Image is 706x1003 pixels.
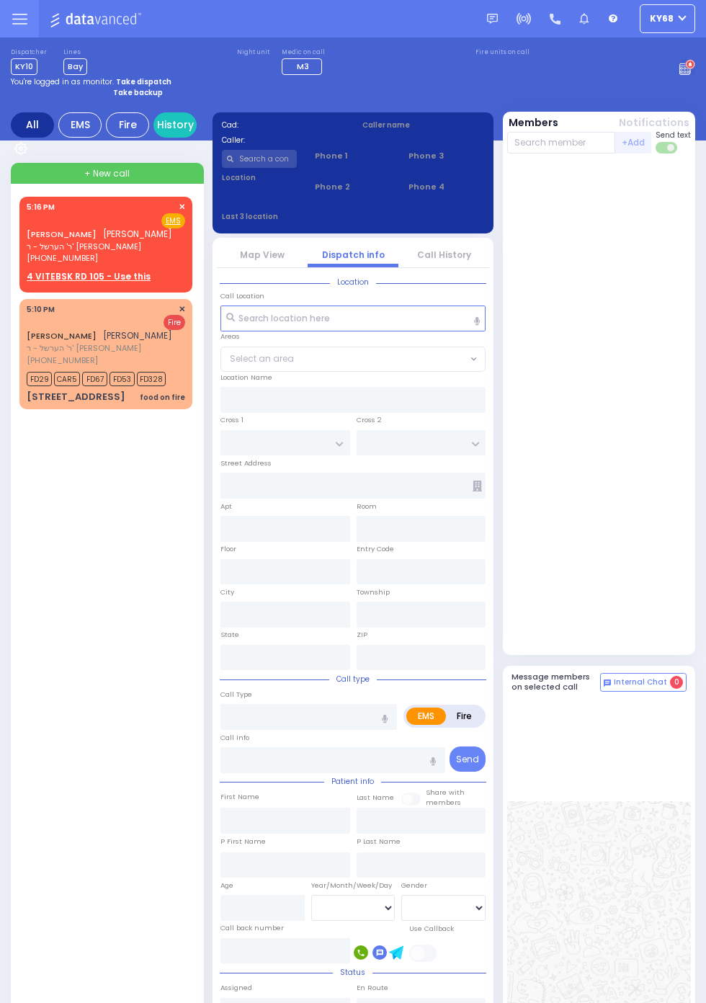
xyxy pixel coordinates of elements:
[357,544,394,554] label: Entry Code
[11,58,37,75] span: KY10
[11,48,47,57] label: Dispatcher
[315,150,390,162] span: Phone 1
[27,304,55,315] span: 5:10 PM
[220,415,243,425] label: Cross 1
[507,132,616,153] input: Search member
[357,983,388,993] label: En Route
[220,291,264,301] label: Call Location
[511,672,601,691] h5: Message members on selected call
[357,793,394,803] label: Last Name
[54,372,80,386] span: CAR5
[110,372,135,386] span: FD53
[230,352,294,365] span: Select an area
[509,115,558,130] button: Members
[426,798,461,807] span: members
[166,215,181,226] u: EMS
[27,355,98,366] span: [PHONE_NUMBER]
[315,181,390,193] span: Phone 2
[220,501,232,512] label: Apt
[140,392,185,403] div: food on fire
[406,708,446,725] label: EMS
[164,315,185,330] span: Fire
[220,837,266,847] label: P First Name
[220,690,252,700] label: Call Type
[220,331,240,342] label: Areas
[222,211,354,222] label: Last 3 location
[324,776,381,787] span: Patient info
[450,746,486,772] button: Send
[222,120,344,130] label: Cad:
[50,10,146,28] img: Logo
[329,674,377,685] span: Call type
[330,277,376,287] span: Location
[487,14,498,24] img: message.svg
[670,676,683,689] span: 0
[473,481,482,491] span: Other building occupants
[222,150,298,168] input: Search a contact
[445,708,483,725] label: Fire
[27,342,172,355] span: ר' הערשל - ר' [PERSON_NAME]
[357,415,382,425] label: Cross 2
[426,788,465,797] small: Share with
[27,372,52,386] span: FD29
[357,501,377,512] label: Room
[11,112,54,138] div: All
[11,76,114,87] span: You're logged in as monitor.
[656,130,691,141] span: Send text
[116,76,171,87] strong: Take dispatch
[408,150,484,162] span: Phone 3
[220,587,234,597] label: City
[357,837,401,847] label: P Last Name
[409,924,454,934] label: Use Callback
[333,967,372,978] span: Status
[220,881,233,891] label: Age
[27,252,98,264] span: [PHONE_NUMBER]
[220,544,236,554] label: Floor
[58,112,102,138] div: EMS
[137,372,166,386] span: FD328
[222,172,298,183] label: Location
[600,673,687,692] button: Internal Chat 0
[220,792,259,802] label: First Name
[640,4,695,33] button: ky68
[650,12,674,25] span: ky68
[27,202,55,213] span: 5:16 PM
[222,135,344,146] label: Caller:
[63,58,87,75] span: Bay
[113,87,163,98] strong: Take backup
[82,372,107,386] span: FD67
[357,587,390,597] label: Township
[237,48,269,57] label: Night unit
[220,630,239,640] label: State
[27,390,125,404] div: [STREET_ADDRESS]
[179,201,185,213] span: ✕
[322,249,385,261] a: Dispatch info
[357,630,367,640] label: ZIP
[103,228,172,240] span: [PERSON_NAME]
[153,112,197,138] a: History
[220,983,252,993] label: Assigned
[179,303,185,316] span: ✕
[656,141,679,155] label: Turn off text
[614,677,667,687] span: Internal Chat
[604,679,611,687] img: comment-alt.png
[282,48,326,57] label: Medic on call
[475,48,529,57] label: Fire units on call
[220,458,272,468] label: Street Address
[27,228,97,240] a: [PERSON_NAME]
[220,306,486,331] input: Search location here
[401,881,427,891] label: Gender
[27,270,151,282] u: 4 VITEBSK RD 105 - Use this
[103,329,172,342] span: [PERSON_NAME]
[63,48,87,57] label: Lines
[106,112,149,138] div: Fire
[220,923,284,933] label: Call back number
[362,120,485,130] label: Caller name
[84,167,130,180] span: + New call
[240,249,285,261] a: Map View
[311,881,396,891] div: Year/Month/Week/Day
[408,181,484,193] span: Phone 4
[220,373,272,383] label: Location Name
[619,115,689,130] button: Notifications
[27,241,172,253] span: ר' הערשל - ר' [PERSON_NAME]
